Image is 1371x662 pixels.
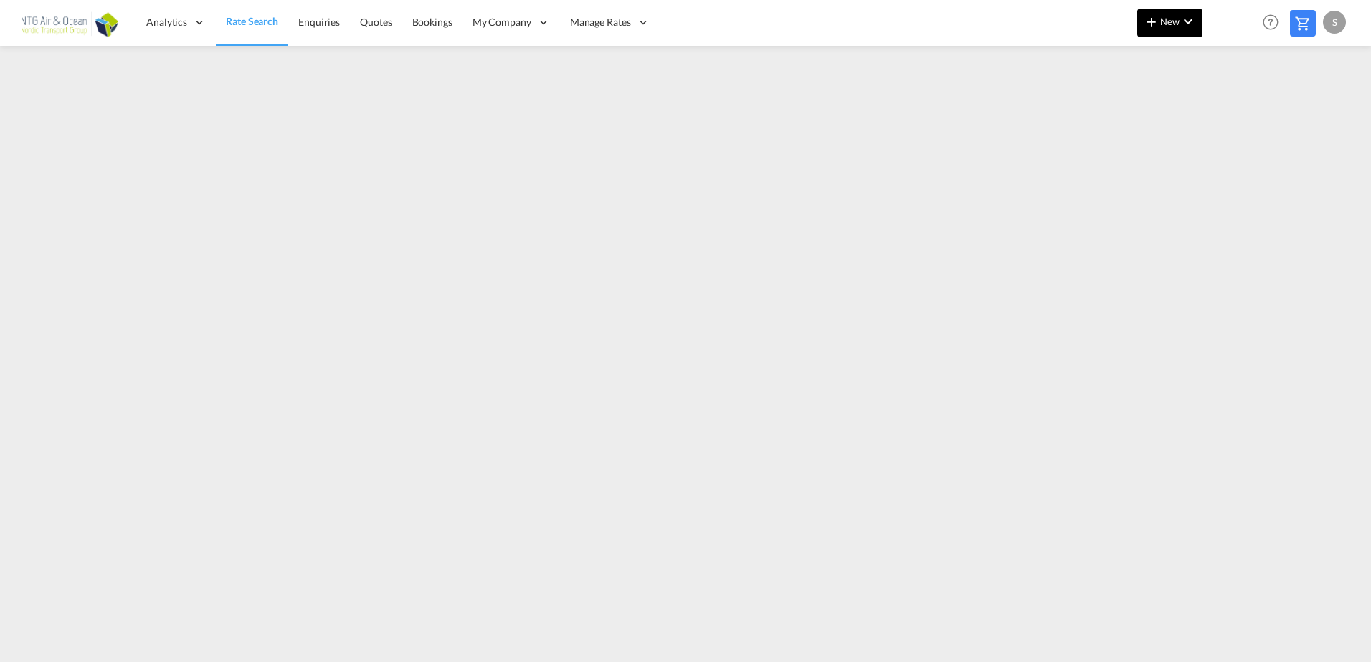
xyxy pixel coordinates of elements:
md-icon: icon-chevron-down [1180,13,1197,30]
div: S [1323,11,1346,34]
div: Help [1258,10,1290,36]
span: Rate Search [226,15,278,27]
md-icon: icon-plus 400-fg [1143,13,1160,30]
span: Analytics [146,15,187,29]
span: Enquiries [298,16,340,28]
span: Help [1258,10,1283,34]
span: Manage Rates [570,15,631,29]
img: c10840d0ab7511ecb0716db42be36143.png [22,6,118,39]
button: icon-plus 400-fgNewicon-chevron-down [1137,9,1202,37]
span: My Company [473,15,531,29]
span: Bookings [412,16,452,28]
span: New [1143,16,1197,27]
span: Quotes [360,16,392,28]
